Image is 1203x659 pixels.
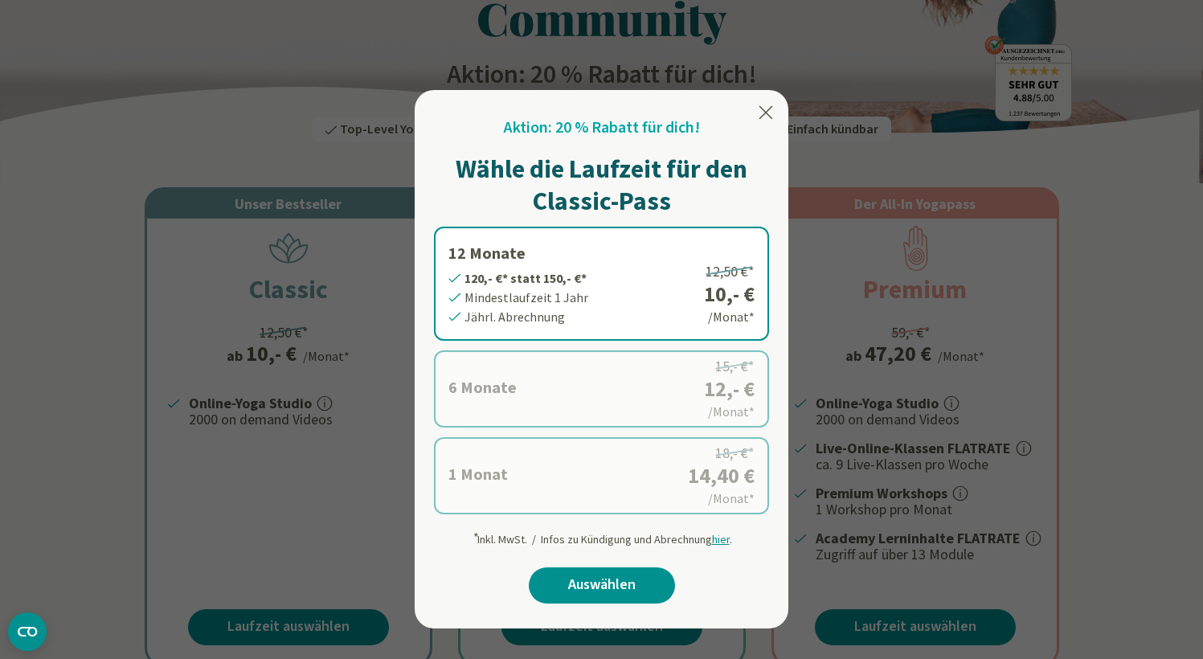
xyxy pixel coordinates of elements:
a: Auswählen [529,567,675,604]
span: hier [712,532,730,546]
h2: Aktion: 20 % Rabatt für dich! [504,116,700,140]
h1: Wähle die Laufzeit für den Classic-Pass [434,153,769,217]
button: CMP-Widget öffnen [8,612,47,651]
div: Inkl. MwSt. / Infos zu Kündigung und Abrechnung . [472,524,732,548]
